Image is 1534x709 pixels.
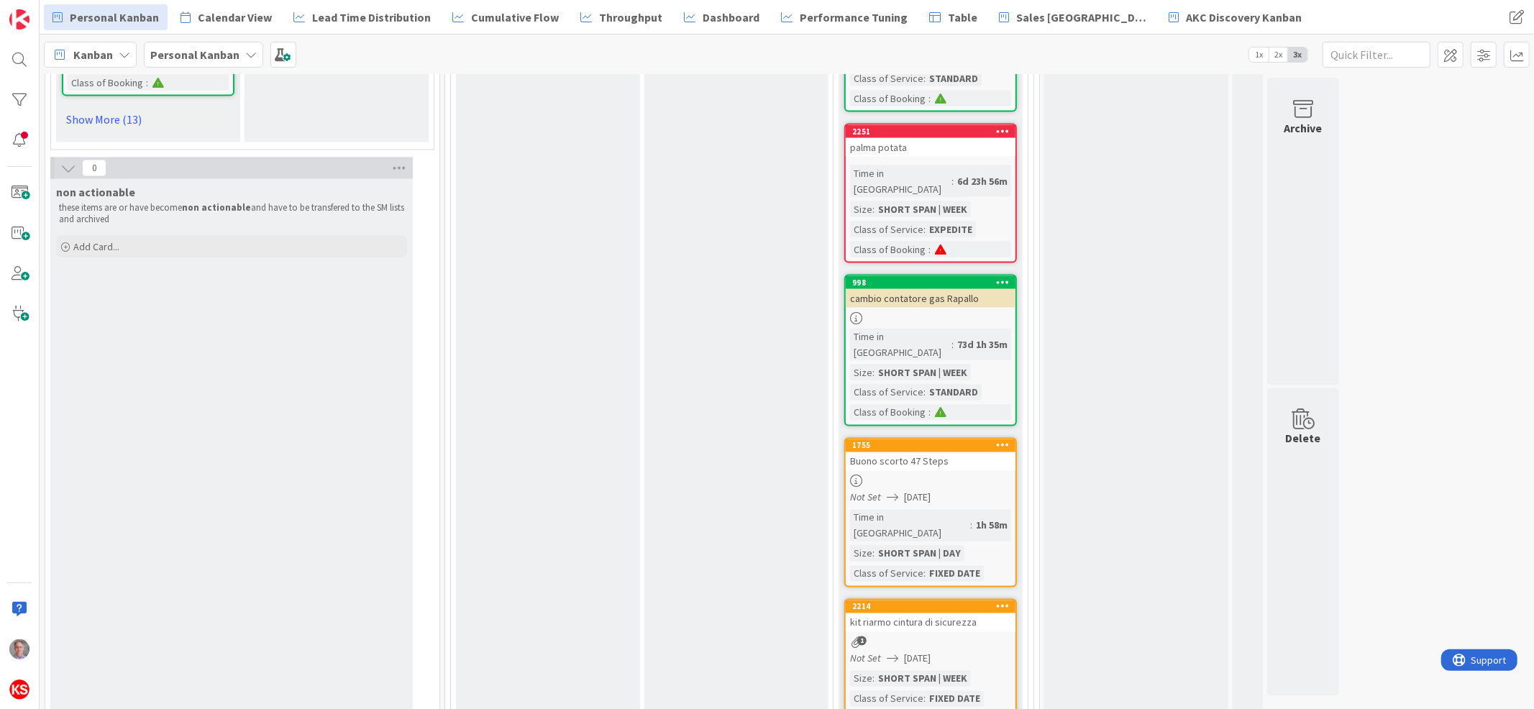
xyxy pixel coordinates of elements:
div: Class of Service [850,566,923,582]
span: : [928,91,931,106]
span: [DATE] [904,490,931,506]
div: STANDARD [926,70,982,86]
a: Calendar View [172,4,280,30]
strong: non actionable [182,201,251,214]
div: Size [850,671,872,687]
span: Cumulative Flow [471,9,559,26]
span: : [923,221,926,237]
div: kit riarmo cintura di sicurezza [846,613,1015,632]
span: : [928,242,931,257]
span: Table [948,9,977,26]
span: : [872,546,875,562]
div: Class of Service [850,221,923,237]
div: 998 [846,276,1015,289]
img: Visit kanbanzone.com [9,9,29,29]
span: Calendar View [198,9,272,26]
input: Quick Filter... [1323,42,1430,68]
span: : [923,385,926,401]
span: : [923,566,926,582]
span: : [951,337,954,352]
span: Throughput [599,9,662,26]
div: Class of Booking [850,405,928,421]
b: Personal Kanban [150,47,239,62]
div: Time in [GEOGRAPHIC_DATA] [850,510,970,541]
span: Dashboard [703,9,759,26]
div: FIXED DATE [926,566,984,582]
span: Performance Tuning [800,9,908,26]
div: SHORT SPAN | DAY [875,546,964,562]
a: Personal Kanban [44,4,168,30]
div: Class of Booking [850,91,928,106]
div: 2214 [846,600,1015,613]
div: palma potata [846,138,1015,157]
div: Class of Booking [68,75,146,91]
div: 2214kit riarmo cintura di sicurezza [846,600,1015,632]
a: Dashboard [675,4,768,30]
img: avatar [9,680,29,700]
span: : [872,201,875,217]
div: Delete [1286,430,1321,447]
div: Size [850,201,872,217]
p: these items are or have become and have to be transfered to the SM lists and archived [59,202,404,226]
span: 1 [857,636,867,646]
div: Archive [1284,119,1323,137]
div: 2251 [846,125,1015,138]
a: Cumulative Flow [444,4,567,30]
div: STANDARD [926,385,982,401]
i: Not Set [850,491,881,504]
span: : [872,671,875,687]
span: AKC Discovery Kanban [1186,9,1302,26]
span: 2x [1269,47,1288,62]
div: 1755Buono scorto 47 Steps [846,439,1015,471]
div: 2251palma potata [846,125,1015,157]
span: non actionable [56,185,135,199]
span: : [970,518,972,534]
span: 1x [1249,47,1269,62]
div: SHORT SPAN | WEEK [875,365,971,380]
div: 998 [852,278,1015,288]
a: Performance Tuning [772,4,916,30]
div: 6d 23h 56m [954,173,1011,189]
div: 1h 58m [972,518,1011,534]
div: 998cambio contatore gas Rapallo [846,276,1015,308]
span: : [923,691,926,707]
div: FIXED DATE [926,691,984,707]
div: Time in [GEOGRAPHIC_DATA] [850,329,951,360]
span: Sales [GEOGRAPHIC_DATA] [1016,9,1147,26]
a: Lead Time Distribution [285,4,439,30]
div: 2214 [852,602,1015,612]
div: 73d 1h 35m [954,337,1011,352]
span: : [872,365,875,380]
div: Time in [GEOGRAPHIC_DATA] [850,165,951,197]
span: Lead Time Distribution [312,9,431,26]
div: EXPEDITE [926,221,976,237]
a: Table [921,4,986,30]
img: MR [9,639,29,659]
a: Throughput [572,4,671,30]
div: Class of Service [850,691,923,707]
div: cambio contatore gas Rapallo [846,289,1015,308]
a: Sales [GEOGRAPHIC_DATA] [990,4,1156,30]
div: Size [850,365,872,380]
div: SHORT SPAN | WEEK [875,201,971,217]
span: Kanban [73,46,113,63]
span: Personal Kanban [70,9,159,26]
span: : [923,70,926,86]
span: : [928,405,931,421]
div: SHORT SPAN | WEEK [875,671,971,687]
span: 0 [82,160,106,177]
div: Buono scorto 47 Steps [846,452,1015,471]
div: 2251 [852,127,1015,137]
a: AKC Discovery Kanban [1160,4,1310,30]
a: Show More (13) [62,108,234,131]
span: Support [30,2,65,19]
span: : [951,173,954,189]
i: Not Set [850,652,881,665]
span: 3x [1288,47,1307,62]
div: Class of Service [850,70,923,86]
span: [DATE] [904,651,931,667]
span: Add Card... [73,240,119,253]
div: Class of Service [850,385,923,401]
span: : [146,75,148,91]
div: 1755 [852,441,1015,451]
